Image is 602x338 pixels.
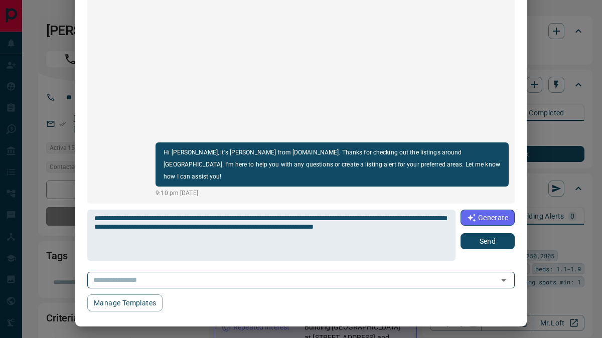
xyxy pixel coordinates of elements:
button: Generate [461,210,515,226]
button: Send [461,233,515,249]
button: Open [497,273,511,287]
p: 9:10 pm [DATE] [156,189,509,198]
p: Hi [PERSON_NAME], it's [PERSON_NAME] from [DOMAIN_NAME]. Thanks for checking out the listings aro... [164,146,501,183]
button: Manage Templates [87,294,163,311]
